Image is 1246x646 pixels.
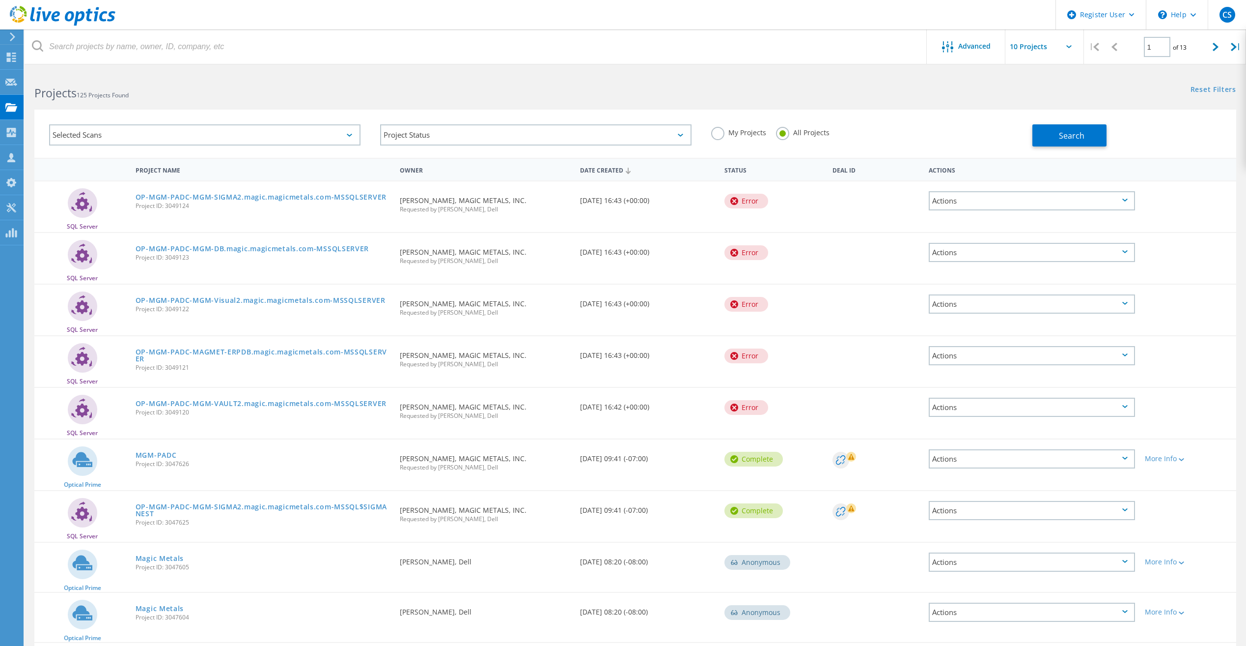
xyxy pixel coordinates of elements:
[136,194,387,201] a: OP-MGM-PADC-MGM-SIGMA2.magic.magicmetals.com-MSSQLSERVER
[724,400,768,415] div: Error
[724,194,768,208] div: Error
[136,306,390,312] span: Project ID: 3049122
[34,85,77,101] b: Projects
[67,327,98,333] span: SQL Server
[575,440,720,472] div: [DATE] 09:41 (-07:00)
[929,243,1135,262] div: Actions
[136,461,390,467] span: Project ID: 3047626
[575,543,720,575] div: [DATE] 08:20 (-08:00)
[395,336,575,377] div: [PERSON_NAME], MAGIC METALS, INC.
[67,379,98,384] span: SQL Server
[724,349,768,363] div: Error
[400,361,570,367] span: Requested by [PERSON_NAME], Dell
[395,160,575,178] div: Owner
[67,224,98,230] span: SQL Server
[929,501,1135,520] div: Actions
[1145,609,1231,616] div: More Info
[400,465,570,470] span: Requested by [PERSON_NAME], Dell
[136,520,390,526] span: Project ID: 3047625
[67,533,98,539] span: SQL Server
[1226,29,1246,64] div: |
[1059,130,1084,141] span: Search
[380,124,692,146] div: Project Status
[575,233,720,265] div: [DATE] 16:43 (+00:00)
[10,21,115,28] a: Live Optics Dashboard
[400,206,570,212] span: Requested by [PERSON_NAME], Dell
[77,91,129,99] span: 125 Projects Found
[724,297,768,312] div: Error
[400,258,570,264] span: Requested by [PERSON_NAME], Dell
[25,29,927,64] input: Search projects by name, owner, ID, company, etc
[724,555,790,570] div: Anonymous
[1158,10,1167,19] svg: \n
[395,593,575,625] div: [PERSON_NAME], Dell
[395,543,575,575] div: [PERSON_NAME], Dell
[64,635,101,641] span: Optical Prime
[929,346,1135,365] div: Actions
[67,430,98,436] span: SQL Server
[136,410,390,415] span: Project ID: 3049120
[64,482,101,488] span: Optical Prime
[575,388,720,420] div: [DATE] 16:42 (+00:00)
[924,160,1140,178] div: Actions
[575,181,720,214] div: [DATE] 16:43 (+00:00)
[395,440,575,480] div: [PERSON_NAME], MAGIC METALS, INC.
[929,294,1135,314] div: Actions
[1222,11,1232,19] span: CS
[136,245,369,252] a: OP-MGM-PADC-MGM-DB.magic.magicmetals.com-MSSQLSERVER
[929,553,1135,572] div: Actions
[724,452,783,467] div: Complete
[136,452,177,459] a: MGM-PADC
[575,336,720,369] div: [DATE] 16:43 (+00:00)
[136,503,390,517] a: OP-MGM-PADC-MGM-SIGMA2.magic.magicmetals.com-MSSQL$SIGMANEST
[575,491,720,524] div: [DATE] 09:41 (-07:00)
[828,160,924,178] div: Deal Id
[136,297,386,304] a: OP-MGM-PADC-MGM-Visual2.magic.magicmetals.com-MSSQLSERVER
[49,124,360,146] div: Selected Scans
[1032,124,1107,147] button: Search
[400,516,570,522] span: Requested by [PERSON_NAME], Dell
[395,181,575,222] div: [PERSON_NAME], MAGIC METALS, INC.
[136,400,387,407] a: OP-MGM-PADC-MGM-VAULT2.magic.magicmetals.com-MSSQLSERVER
[776,127,830,136] label: All Projects
[395,233,575,274] div: [PERSON_NAME], MAGIC METALS, INC.
[136,365,390,371] span: Project ID: 3049121
[136,203,390,209] span: Project ID: 3049124
[67,275,98,281] span: SQL Server
[1191,86,1236,94] a: Reset Filters
[724,503,783,518] div: Complete
[395,388,575,429] div: [PERSON_NAME], MAGIC METALS, INC.
[575,593,720,625] div: [DATE] 08:20 (-08:00)
[131,160,395,178] div: Project Name
[929,191,1135,210] div: Actions
[400,310,570,316] span: Requested by [PERSON_NAME], Dell
[1173,43,1187,52] span: of 13
[1145,455,1231,462] div: More Info
[575,160,720,179] div: Date Created
[136,605,184,612] a: Magic Metals
[958,43,991,50] span: Advanced
[136,349,390,362] a: OP-MGM-PADC-MAGMET-ERPDB.magic.magicmetals.com-MSSQLSERVER
[1145,558,1231,565] div: More Info
[136,255,390,261] span: Project ID: 3049123
[929,398,1135,417] div: Actions
[136,564,390,570] span: Project ID: 3047605
[395,285,575,325] div: [PERSON_NAME], MAGIC METALS, INC.
[724,245,768,260] div: Error
[929,603,1135,622] div: Actions
[575,285,720,317] div: [DATE] 16:43 (+00:00)
[711,127,766,136] label: My Projects
[720,160,828,178] div: Status
[395,491,575,532] div: [PERSON_NAME], MAGIC METALS, INC.
[400,413,570,419] span: Requested by [PERSON_NAME], Dell
[724,605,790,620] div: Anonymous
[136,555,184,562] a: Magic Metals
[1084,29,1104,64] div: |
[64,585,101,591] span: Optical Prime
[136,615,390,620] span: Project ID: 3047604
[929,449,1135,469] div: Actions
